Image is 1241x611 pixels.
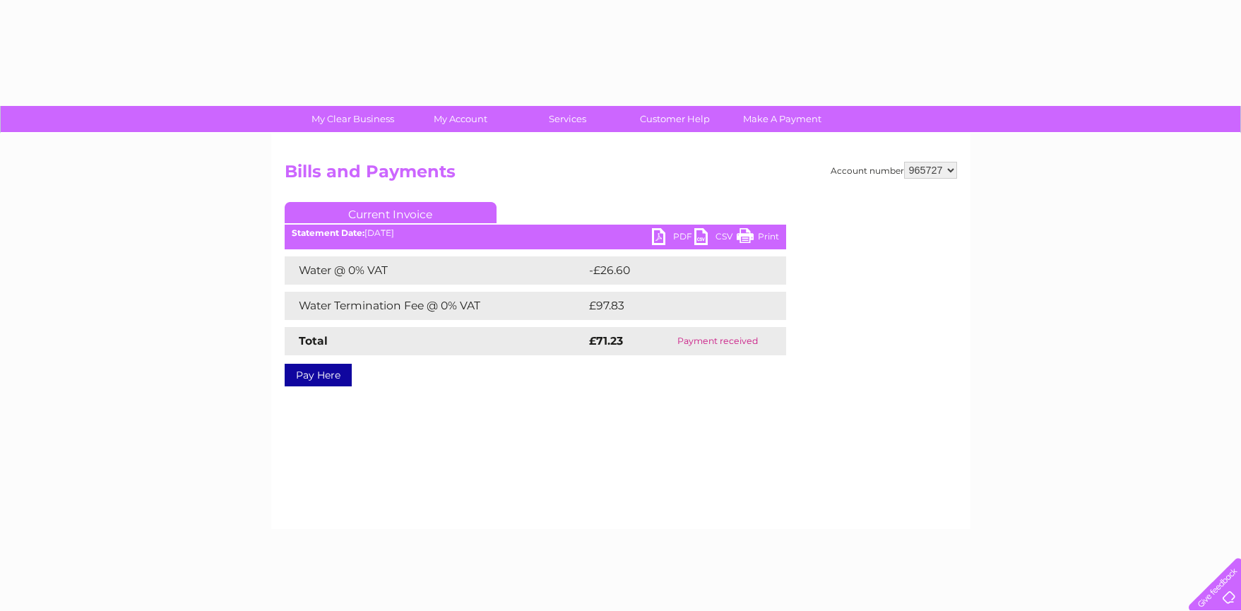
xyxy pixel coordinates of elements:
[617,106,733,132] a: Customer Help
[402,106,518,132] a: My Account
[285,364,352,386] a: Pay Here
[285,228,786,238] div: [DATE]
[285,292,586,320] td: Water Termination Fee @ 0% VAT
[652,228,694,249] a: PDF
[694,228,737,249] a: CSV
[285,162,957,189] h2: Bills and Payments
[295,106,411,132] a: My Clear Business
[649,327,786,355] td: Payment received
[285,202,497,223] a: Current Invoice
[586,292,757,320] td: £97.83
[586,256,761,285] td: -£26.60
[589,334,623,348] strong: £71.23
[737,228,779,249] a: Print
[724,106,841,132] a: Make A Payment
[299,334,328,348] strong: Total
[285,256,586,285] td: Water @ 0% VAT
[509,106,626,132] a: Services
[292,227,364,238] b: Statement Date:
[831,162,957,179] div: Account number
